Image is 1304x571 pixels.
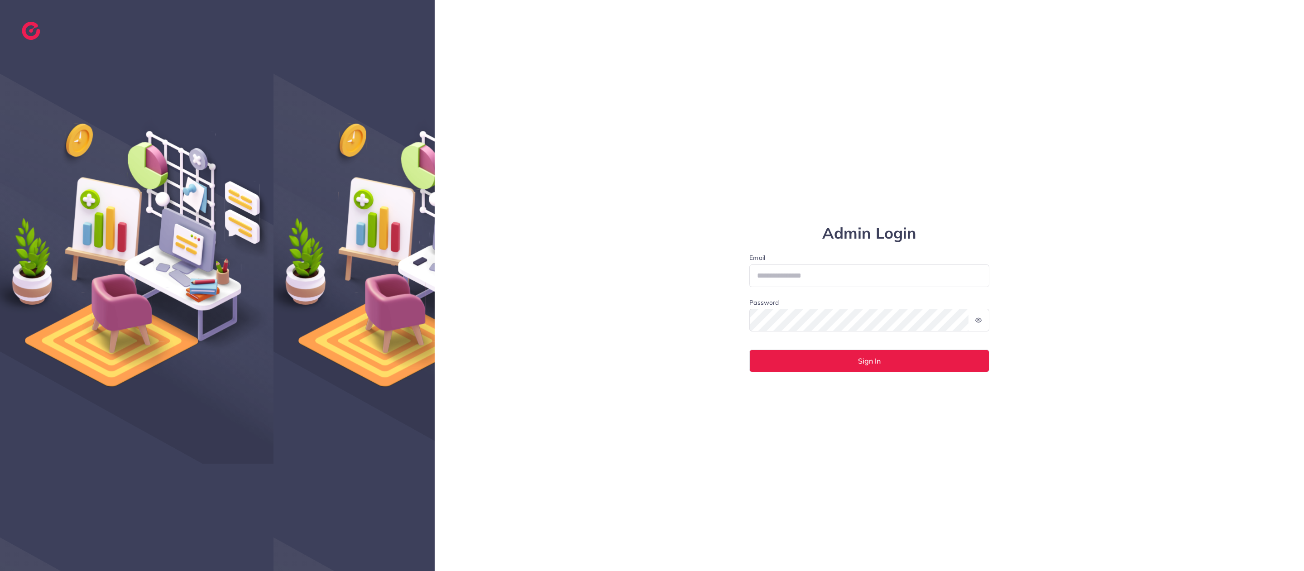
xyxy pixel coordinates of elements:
button: Sign In [749,350,989,372]
label: Password [749,298,779,307]
h1: Admin Login [749,224,989,243]
img: logo [22,22,40,40]
label: Email [749,253,989,262]
span: Sign In [858,357,881,365]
